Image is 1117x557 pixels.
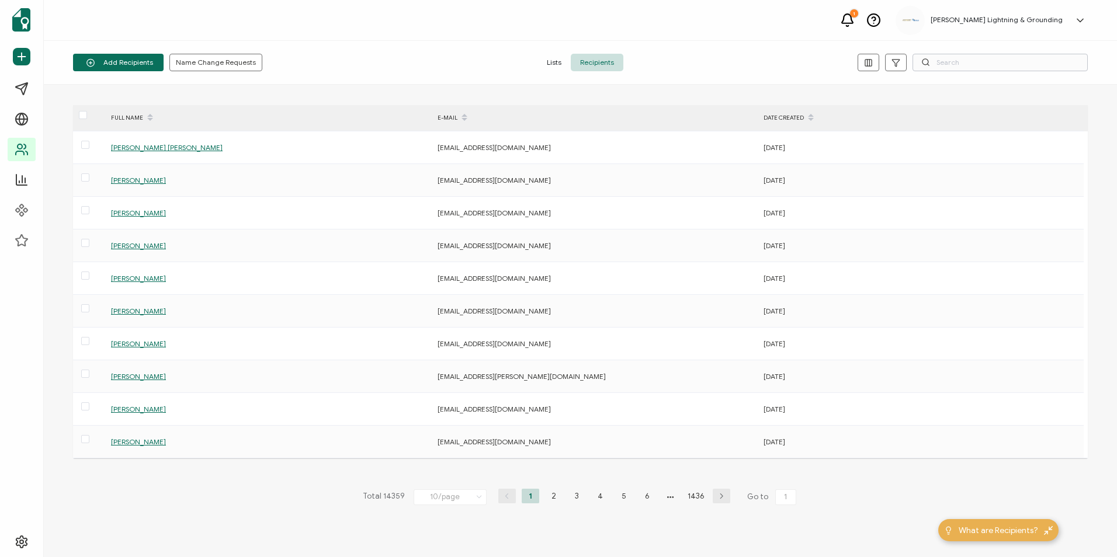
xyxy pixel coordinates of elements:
span: [EMAIL_ADDRESS][PERSON_NAME][DOMAIN_NAME] [438,372,606,381]
h5: [PERSON_NAME] Lightning & Grounding [931,16,1063,24]
div: DATE CREATED [758,108,1084,128]
img: aadcaf15-e79d-49df-9673-3fc76e3576c2.png [901,18,919,22]
li: 5 [615,489,633,503]
span: Go to [747,489,799,505]
span: [EMAIL_ADDRESS][DOMAIN_NAME] [438,143,551,152]
div: E-MAIL [432,108,758,128]
span: Name Change Requests [176,59,256,66]
li: 1 [522,489,539,503]
span: [DATE] [764,208,785,217]
li: 3 [568,489,586,503]
span: [EMAIL_ADDRESS][DOMAIN_NAME] [438,241,551,250]
img: sertifier-logomark-colored.svg [12,8,30,32]
input: Select [414,489,487,505]
span: Total 14359 [363,489,405,505]
span: [PERSON_NAME] [111,307,166,315]
li: 1436 [685,489,707,503]
span: [EMAIL_ADDRESS][DOMAIN_NAME] [438,437,551,446]
span: [DATE] [764,405,785,413]
span: [DATE] [764,437,785,446]
span: [PERSON_NAME] [111,241,166,250]
input: Search [913,54,1088,71]
li: 4 [592,489,609,503]
span: [PERSON_NAME] [111,339,166,348]
span: [DATE] [764,372,785,381]
span: [DATE] [764,307,785,315]
span: [DATE] [764,339,785,348]
span: [PERSON_NAME] [111,274,166,283]
span: [EMAIL_ADDRESS][DOMAIN_NAME] [438,208,551,217]
iframe: Chat Widget [1059,501,1117,557]
span: [EMAIL_ADDRESS][DOMAIN_NAME] [438,339,551,348]
div: FULL NAME [105,108,432,128]
span: [EMAIL_ADDRESS][DOMAIN_NAME] [438,405,551,413]
div: 1 [850,9,858,18]
button: Add Recipients [73,54,164,71]
span: Lists [537,54,571,71]
span: [DATE] [764,274,785,283]
span: [PERSON_NAME] [PERSON_NAME] [111,143,223,152]
span: [PERSON_NAME] [111,405,166,413]
span: [PERSON_NAME] [111,208,166,217]
span: [DATE] [764,143,785,152]
span: [PERSON_NAME] [111,176,166,184]
span: [PERSON_NAME] [111,372,166,381]
span: [EMAIL_ADDRESS][DOMAIN_NAME] [438,176,551,184]
span: [EMAIL_ADDRESS][DOMAIN_NAME] [438,307,551,315]
span: [EMAIL_ADDRESS][DOMAIN_NAME] [438,274,551,283]
span: [PERSON_NAME] [111,437,166,446]
li: 2 [545,489,563,503]
span: [DATE] [764,176,785,184]
img: minimize-icon.svg [1044,526,1053,535]
span: Recipients [571,54,623,71]
span: What are Recipients? [959,524,1038,537]
li: 6 [639,489,656,503]
span: [DATE] [764,241,785,250]
button: Name Change Requests [169,54,262,71]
